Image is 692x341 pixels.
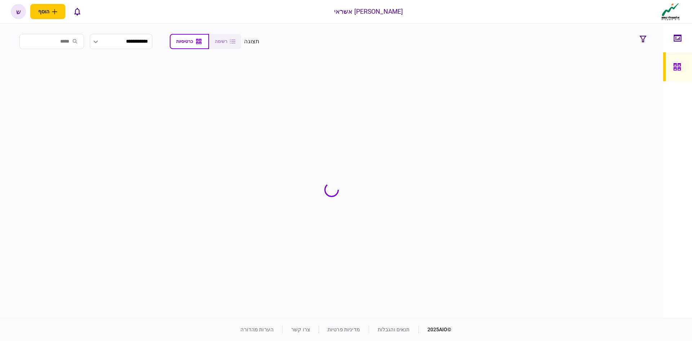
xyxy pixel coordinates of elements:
div: [PERSON_NAME] אשראי [334,7,403,16]
img: client company logo [660,3,681,21]
span: כרטיסיות [176,39,193,44]
span: רשימה [215,39,227,44]
div: תצוגה [244,37,259,46]
a: צרו קשר [291,327,310,332]
a: תנאים והגבלות [378,327,410,332]
a: הערות מהדורה [240,327,274,332]
div: © 2025 AIO [418,326,452,333]
button: כרטיסיות [170,34,209,49]
button: פתח רשימת התראות [70,4,85,19]
button: רשימה [209,34,241,49]
button: פתח תפריט להוספת לקוח [30,4,65,19]
button: ש [11,4,26,19]
a: מדיניות פרטיות [328,327,360,332]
